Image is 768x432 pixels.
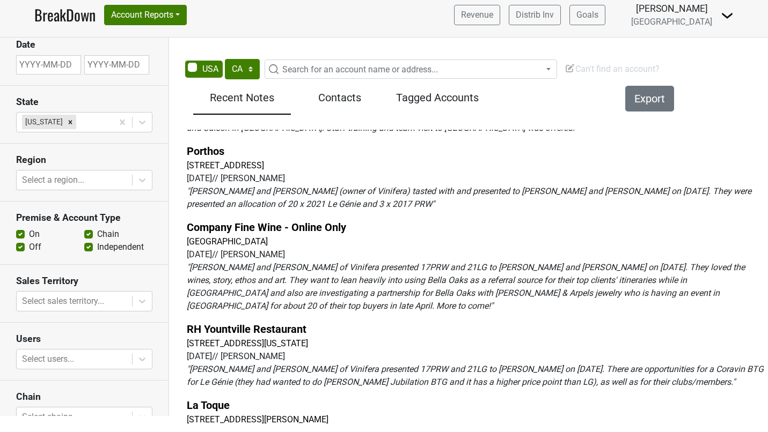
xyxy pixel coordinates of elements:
[565,63,575,73] img: Edit
[16,55,81,75] input: YYYY-MM-DD
[16,275,152,287] h3: Sales Territory
[16,212,152,224] h3: Premise & Account Type
[625,86,674,111] button: Export
[187,399,230,412] a: La Toque
[84,55,149,75] input: YYYY-MM-DD
[97,241,144,254] label: Independent
[565,64,660,74] span: Can't find an account?
[199,91,286,104] h5: Recent Notes
[187,236,268,247] a: [GEOGRAPHIC_DATA]
[282,64,438,75] span: Search for an account name or address...
[454,5,500,25] a: Revenue
[64,115,76,129] div: Remove California
[631,2,712,16] div: [PERSON_NAME]
[187,262,745,311] em: " [PERSON_NAME] and [PERSON_NAME] of Vinifera presented 17PRW and 21LG to [PERSON_NAME] and [PERS...
[97,228,119,241] label: Chain
[187,338,308,348] a: [STREET_ADDRESS][US_STATE]
[509,5,561,25] a: Distrib Inv
[34,4,96,26] a: BreakDown
[187,350,764,363] div: [DATE] // [PERSON_NAME]
[187,248,764,261] div: [DATE] // [PERSON_NAME]
[16,333,152,345] h3: Users
[187,186,751,209] em: " [PERSON_NAME] and [PERSON_NAME] (owner of Vinifera) tasted with and presented to [PERSON_NAME] ...
[22,115,64,129] div: [US_STATE]
[104,5,187,25] button: Account Reports
[16,96,152,108] h3: State
[29,241,41,254] label: Off
[721,9,734,22] img: Dropdown Menu
[29,228,40,241] label: On
[187,364,764,387] em: " [PERSON_NAME] and [PERSON_NAME] of Vinifera presented 17PRW and 21LG to [PERSON_NAME] on [DATE]...
[187,323,306,336] a: RH Yountville Restaurant
[631,17,712,27] span: [GEOGRAPHIC_DATA]
[16,39,152,50] h3: Date
[296,91,383,104] h5: Contacts
[16,391,152,403] h3: Chain
[394,91,481,104] h5: Tagged Accounts
[187,221,346,234] a: Company Fine Wine - Online Only
[16,154,152,166] h3: Region
[187,160,264,170] a: [STREET_ADDRESS]
[187,172,764,185] div: [DATE] // [PERSON_NAME]
[187,145,224,158] a: Porthos
[569,5,605,25] a: Goals
[187,414,328,424] a: [STREET_ADDRESS][PERSON_NAME]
